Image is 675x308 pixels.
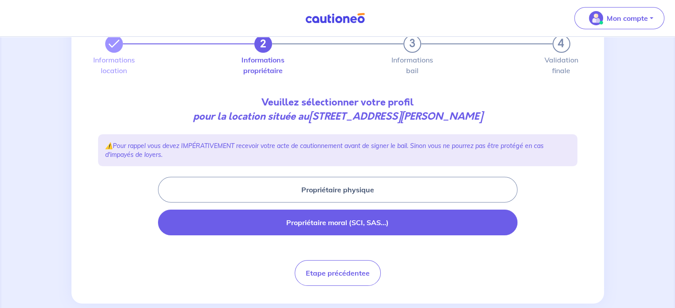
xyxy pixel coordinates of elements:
[589,11,603,25] img: illu_account_valid_menu.svg
[553,56,570,74] label: Validation finale
[403,56,421,74] label: Informations bail
[309,109,482,123] strong: [STREET_ADDRESS][PERSON_NAME]
[302,13,368,24] img: Cautioneo
[574,7,664,29] button: illu_account_valid_menu.svgMon compte
[254,56,272,74] label: Informations propriétaire
[105,141,570,159] p: ⚠️
[254,35,272,53] button: 2
[193,109,482,123] em: pour la location située au
[158,177,517,203] button: Propriétaire physique
[607,13,648,23] p: Mon compte
[105,142,544,159] em: Pour rappel vous devez IMPÉRATIVEMENT recevoir votre acte de cautionnement avant de signer le bai...
[105,56,123,74] label: Informations location
[295,260,381,286] button: Etape précédentee
[158,210,517,235] button: Propriétaire moral (SCI, SAS...)
[98,95,577,124] p: Veuillez sélectionner votre profil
